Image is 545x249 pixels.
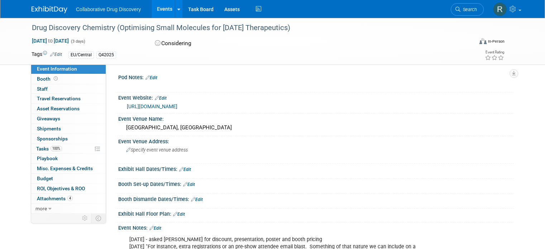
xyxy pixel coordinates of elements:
[460,7,477,12] span: Search
[118,194,513,203] div: Booth Dismantle Dates/Times:
[52,76,59,81] span: Booth not reserved yet
[118,179,513,188] div: Booth Set-up Dates/Times:
[118,222,513,232] div: Event Notes:
[36,146,62,152] span: Tasks
[37,76,59,82] span: Booth
[32,38,69,44] span: [DATE] [DATE]
[126,147,188,153] span: Specify event venue address
[31,164,106,173] a: Misc. Expenses & Credits
[31,174,106,183] a: Budget
[173,212,185,217] a: Edit
[35,206,47,211] span: more
[479,38,487,44] img: Format-Inperson.png
[118,136,513,145] div: Event Venue Address:
[488,39,505,44] div: In-Person
[37,116,60,121] span: Giveaways
[118,114,513,123] div: Event Venue Name:
[31,104,106,114] a: Asset Reservations
[37,155,58,161] span: Playbook
[31,144,106,154] a: Tasks100%
[47,38,54,44] span: to
[485,51,504,54] div: Event Rating
[31,64,106,74] a: Event Information
[493,3,507,16] img: Renate Baker
[51,146,62,151] span: 100%
[153,37,303,50] div: Considering
[50,52,62,57] a: Edit
[31,194,106,203] a: Attachments4
[79,214,91,223] td: Personalize Event Tab Strip
[31,114,106,124] a: Giveaways
[37,166,93,171] span: Misc. Expenses & Credits
[37,106,80,111] span: Asset Reservations
[31,154,106,163] a: Playbook
[37,196,73,201] span: Attachments
[37,96,81,101] span: Travel Reservations
[32,6,67,13] img: ExhibitDay
[37,136,68,142] span: Sponsorships
[31,84,106,94] a: Staff
[155,96,167,101] a: Edit
[37,126,61,131] span: Shipments
[124,122,508,133] div: [GEOGRAPHIC_DATA], [GEOGRAPHIC_DATA]
[149,226,161,231] a: Edit
[183,182,195,187] a: Edit
[96,51,116,59] div: Q42025
[118,164,513,173] div: Exhibit Hall Dates/Times:
[145,75,157,80] a: Edit
[68,51,94,59] div: EU/Central
[31,74,106,84] a: Booth
[435,37,505,48] div: Event Format
[67,196,73,201] span: 4
[31,124,106,134] a: Shipments
[31,204,106,214] a: more
[37,186,85,191] span: ROI, Objectives & ROO
[76,6,141,12] span: Collaborative Drug Discovery
[127,104,177,109] a: [URL][DOMAIN_NAME]
[29,21,464,34] div: Drug Discovery Chemistry (Optimising Small Molecules for [DATE] Therapeutics)
[32,51,62,59] td: Tags
[118,72,513,81] div: Pod Notes:
[31,94,106,104] a: Travel Reservations
[37,176,53,181] span: Budget
[179,167,191,172] a: Edit
[70,39,85,44] span: (3 days)
[118,92,513,102] div: Event Website:
[91,214,106,223] td: Toggle Event Tabs
[191,197,203,202] a: Edit
[37,86,48,92] span: Staff
[31,184,106,193] a: ROI, Objectives & ROO
[31,134,106,144] a: Sponsorships
[37,66,77,72] span: Event Information
[118,209,513,218] div: Exhibit Hall Floor Plan:
[451,3,484,16] a: Search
